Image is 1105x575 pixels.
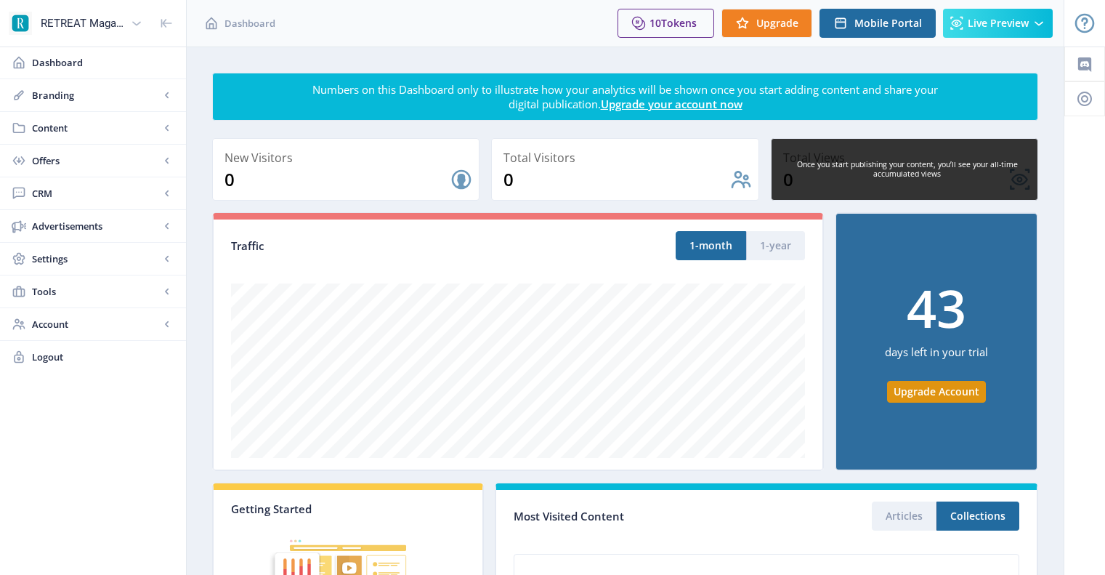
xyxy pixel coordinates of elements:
[676,231,746,260] button: 1-month
[968,17,1029,29] span: Live Preview
[887,381,986,403] button: Upgrade Account
[721,9,812,38] button: Upgrade
[41,7,125,39] div: RETREAT Magazine
[661,16,697,30] span: Tokens
[872,502,936,531] button: Articles
[618,9,714,38] button: 10Tokens
[32,121,160,135] span: Content
[32,350,174,364] span: Logout
[9,12,32,35] img: properties.app_icon.png
[224,16,275,31] span: Dashboard
[503,148,752,168] div: Total Visitors
[224,148,473,168] div: New Visitors
[231,238,518,254] div: Traffic
[32,284,160,299] span: Tools
[32,219,160,233] span: Advertisements
[854,17,922,29] span: Mobile Portal
[312,82,939,111] div: Numbers on this Dashboard only to illustrate how your analytics will be shown once you start addi...
[514,505,766,528] div: Most Visited Content
[503,168,729,191] div: 0
[746,231,805,260] button: 1-year
[231,502,465,516] div: Getting Started
[224,168,450,191] div: 0
[819,9,936,38] button: Mobile Portal
[783,160,1032,178] div: Once you start publishing your content, you’ll see your all-time accumulated views
[936,502,1019,531] button: Collections
[756,17,798,29] span: Upgrade
[32,317,160,331] span: Account
[943,9,1053,38] button: Live Preview
[32,55,174,70] span: Dashboard
[32,88,160,102] span: Branding
[32,186,160,201] span: CRM
[885,334,988,381] div: days left in your trial
[32,153,160,168] span: Offers
[907,281,966,334] div: 43
[601,97,742,111] a: Upgrade your account now
[32,252,160,266] span: Settings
